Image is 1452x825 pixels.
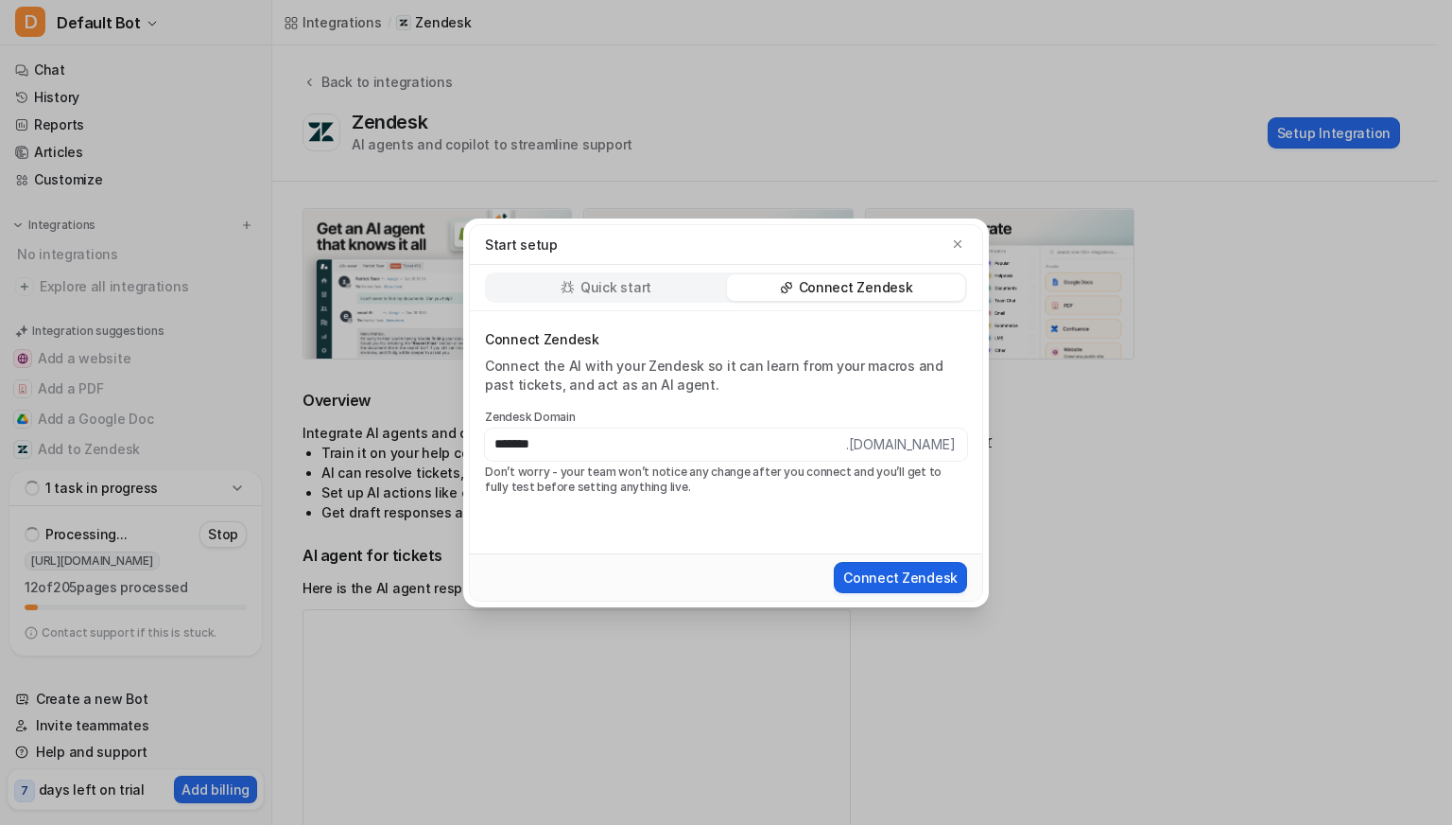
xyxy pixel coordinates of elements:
[834,562,967,593] button: Connect Zendesk
[485,330,967,349] p: Connect Zendesk
[485,410,967,425] label: Zendesk Domain
[485,235,558,255] p: Start setup
[485,357,967,395] p: Connect the AI with your Zendesk so it can learn from your macros and past tickets, and act as an...
[846,429,967,461] span: .[DOMAIN_NAME]
[799,278,913,297] p: Connect Zendesk
[485,465,967,495] p: Don’t worry - your team won’t notice any change after you connect and you’ll get to fully test be...
[580,278,651,297] p: Quick start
